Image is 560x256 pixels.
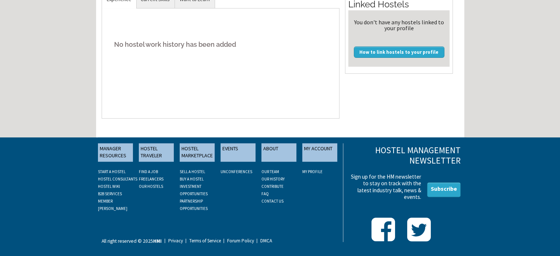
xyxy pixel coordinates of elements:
[180,176,204,182] a: BUY A HOSTEL
[139,184,163,189] a: OUR HOSTELS
[163,239,183,243] a: Privacy
[153,238,162,244] strong: HMI
[98,143,133,162] a: MANAGER RESOURCES
[102,237,162,245] p: All right reserved © 2025
[180,169,205,174] a: SELL A HOSTEL
[98,169,126,174] a: START A HOSTEL
[255,239,272,243] a: DMCA
[184,239,221,243] a: Terms of Service
[98,184,120,189] a: HOSTEL WIKI
[261,176,285,182] a: OUR HISTORY
[261,143,296,162] a: ABOUT
[351,19,447,31] div: You don't have any hostels linked to your profile
[98,191,122,196] a: B2B SERVICES
[302,143,337,162] a: MY ACCOUNT
[261,199,283,204] a: CONTACT US
[98,176,137,182] a: HOSTEL CONSULTANTS
[180,199,208,211] a: PARTNERSHIP OPPORTUNITIES
[354,46,444,57] a: How to link hostels to your profile
[180,143,215,162] a: HOSTEL MARKETPLACE
[261,191,269,196] a: FAQ
[139,143,174,162] a: HOSTEL TRAVELER
[139,169,158,174] a: FIND A JOB
[98,199,127,211] a: MEMBER [PERSON_NAME]
[139,176,163,182] a: FREELANCERS
[221,143,256,162] a: EVENTS
[180,184,208,196] a: INVESTMENT OPPORTUNITIES
[302,169,323,174] a: My Profile
[427,182,461,197] a: Subscribe
[108,33,334,56] h5: No hostel work history has been added
[222,239,254,243] a: Forum Policy
[349,173,421,200] p: Sign up for the HM newsletter to stay on track with the latest industry talk, news & events.
[261,169,279,174] a: OUR TEAM
[221,169,252,174] a: UNCONFERENCES
[261,184,283,189] a: CONTRIBUTE
[349,145,460,166] h3: Hostel Management Newsletter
